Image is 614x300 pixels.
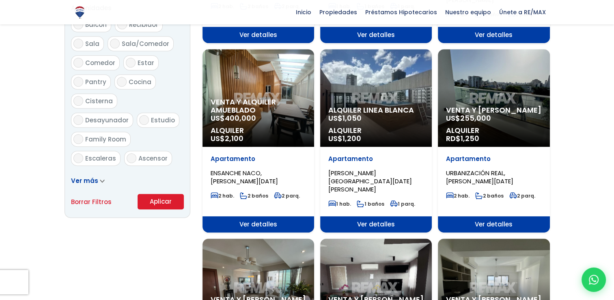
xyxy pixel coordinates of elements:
[446,133,479,143] span: RD$
[446,113,491,123] span: US$
[446,192,470,199] span: 2 hab.
[73,5,87,20] img: Logo de REMAX
[446,169,513,185] span: URBANIZACIÓN REAL, [PERSON_NAME][DATE]
[320,216,432,233] span: Ver detalles
[274,192,300,199] span: 2 parq.
[328,126,424,135] span: Alquiler
[117,20,127,29] input: Recibidor
[203,49,314,233] a: Venta y alquiler amueblado US$400,000 Alquiler US$2,100 Apartamento ENSANCHE NACO, [PERSON_NAME][...
[320,27,432,43] span: Ver detalles
[138,194,184,209] button: Aplicar
[73,134,83,144] input: Family Room
[475,192,504,199] span: 2 baños
[73,96,83,106] input: Cisterna
[127,153,136,163] input: Ascensor
[138,59,154,67] span: Estar
[138,154,168,163] span: Ascensor
[509,192,535,199] span: 2 parq.
[85,39,99,48] span: Sala
[461,133,479,143] span: 1,250
[328,169,412,193] span: [PERSON_NAME][GEOGRAPHIC_DATA][DATE][PERSON_NAME]
[139,115,149,125] input: Estudio
[495,6,550,18] span: Únete a RE/MAX
[328,200,351,207] span: 1 hab.
[460,113,491,123] span: 255,000
[211,155,306,163] p: Apartamento
[390,200,415,207] span: 1 parq.
[85,97,113,105] span: Cisterna
[446,106,541,114] span: Venta y [PERSON_NAME]
[211,113,256,123] span: US$
[85,59,115,67] span: Comedor
[73,39,83,48] input: Sala
[73,115,83,125] input: Desayunador
[441,6,495,18] span: Nuestro equipo
[110,39,120,48] input: Sala/Comedor
[315,6,361,18] span: Propiedades
[211,169,278,185] span: ENSANCHE NACO, [PERSON_NAME][DATE]
[85,116,129,124] span: Desayunador
[225,113,256,123] span: 400,000
[73,58,83,67] input: Comedor
[73,20,83,29] input: Balcón
[446,126,541,135] span: Alquiler
[126,58,136,67] input: Estar
[361,6,441,18] span: Préstamos Hipotecarios
[211,133,243,143] span: US$
[438,27,549,43] span: Ver detalles
[85,78,106,86] span: Pantry
[85,20,107,29] span: Balcón
[85,154,116,163] span: Escaleras
[211,126,306,135] span: Alquiler
[343,133,361,143] span: 1,200
[129,78,151,86] span: Cocina
[225,133,243,143] span: 2,100
[438,49,549,233] a: Venta y [PERSON_NAME] US$255,000 Alquiler RD$1,250 Apartamento URBANIZACIÓN REAL, [PERSON_NAME][D...
[151,116,175,124] span: Estudio
[292,6,315,18] span: Inicio
[85,135,126,143] span: Family Room
[343,113,362,123] span: 1,050
[328,155,424,163] p: Apartamento
[73,77,83,87] input: Pantry
[320,49,432,233] a: Alquiler Linea Blanca US$1,050 Alquiler US$1,200 Apartamento [PERSON_NAME][GEOGRAPHIC_DATA][DATE]...
[203,216,314,233] span: Ver detalles
[328,106,424,114] span: Alquiler Linea Blanca
[71,197,112,207] a: Borrar Filtros
[71,176,105,185] a: Ver más
[71,176,98,185] span: Ver más
[328,113,362,123] span: US$
[122,39,169,48] span: Sala/Comedor
[438,216,549,233] span: Ver detalles
[211,192,234,199] span: 2 hab.
[446,155,541,163] p: Apartamento
[211,98,306,114] span: Venta y alquiler amueblado
[117,77,127,87] input: Cocina
[73,153,83,163] input: Escaleras
[328,133,361,143] span: US$
[240,192,268,199] span: 2 baños
[357,200,384,207] span: 1 baños
[203,27,314,43] span: Ver detalles
[129,20,158,29] span: Recibidor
